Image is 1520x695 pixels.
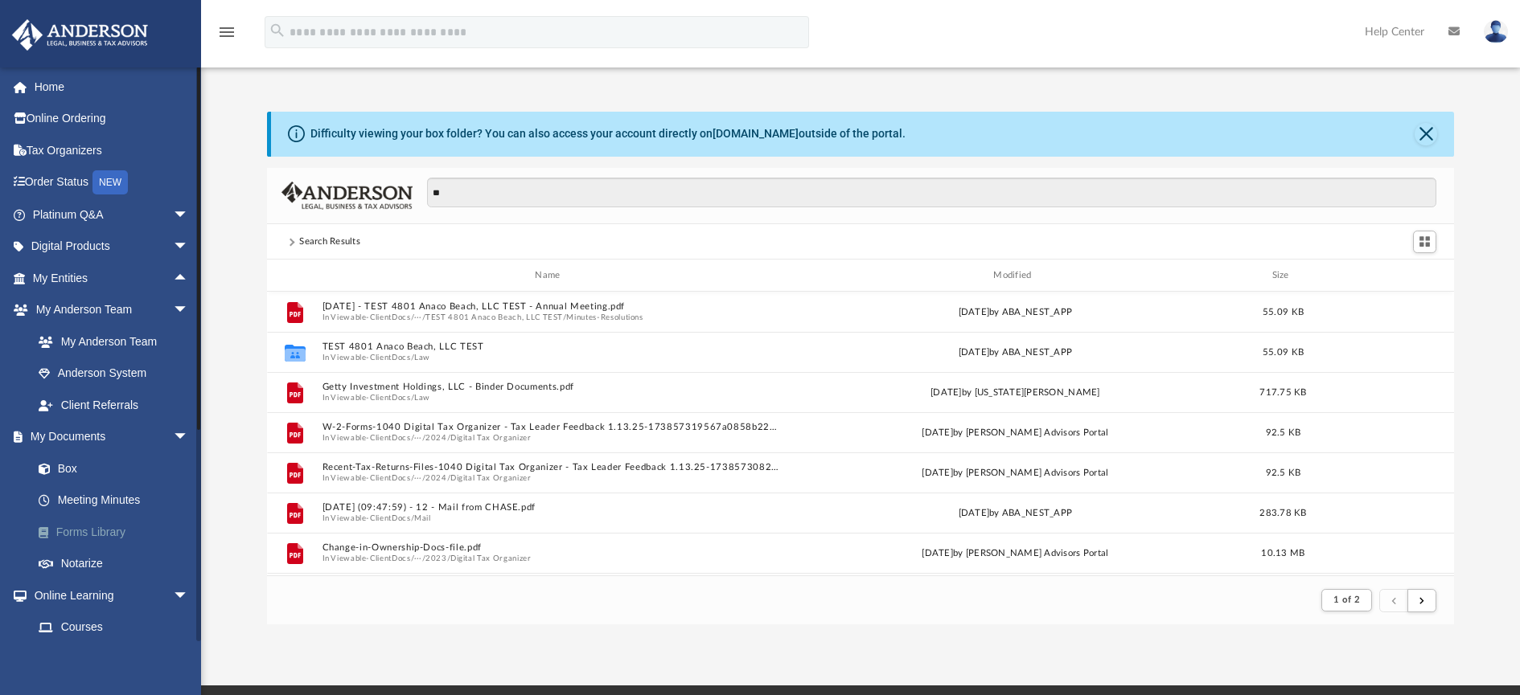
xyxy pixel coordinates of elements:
[787,268,1244,283] div: Modified
[331,554,410,564] button: Viewable-ClientDocs
[322,502,780,513] button: [DATE] (09:47:59) - 12 - Mail from CHASE.pdf
[1333,595,1360,604] span: 1 of 2
[173,294,205,327] span: arrow_drop_down
[322,268,779,283] div: Name
[23,548,213,580] a: Notarize
[450,473,532,484] button: Digital Tax Organizer
[331,353,410,363] button: Viewable-ClientDocs
[414,513,431,524] button: Mail
[411,473,414,484] span: /
[414,554,422,564] button: ···
[422,554,425,564] span: /
[11,294,205,326] a: My Anderson Teamarrow_drop_down
[1259,509,1306,517] span: 283.78 KB
[425,313,563,323] button: TEST 4801 Anaco Beach, LLC TEST
[331,393,410,403] button: Viewable-ClientDocs
[427,178,1436,208] input: Search files and folders
[274,268,314,283] div: id
[425,554,447,564] button: 2023
[11,71,213,103] a: Home
[1322,268,1435,283] div: id
[173,421,205,454] span: arrow_drop_down
[787,305,1244,320] div: [DATE] by ABA_NEST_APP
[411,554,414,564] span: /
[1263,348,1304,357] span: 55.09 KB
[322,433,780,444] span: In
[217,22,236,42] i: menu
[425,473,447,484] button: 2024
[447,433,450,444] span: /
[11,579,205,611] a: Online Learningarrow_drop_down
[331,433,410,444] button: Viewable-ClientDocs
[1251,268,1316,283] div: Size
[322,301,780,312] button: [DATE] - TEST 4801 Anaco Beach, LLC TEST - Annual Meeting.pdf
[414,313,422,323] button: ···
[787,386,1244,400] div: [DATE] by [US_STATE][PERSON_NAME]
[322,313,780,323] span: In
[23,484,213,517] a: Meeting Minutes
[331,513,410,524] button: Viewable-ClientDocs
[1261,549,1304,558] span: 10.13 MB
[414,353,430,363] button: Law
[411,393,414,403] span: /
[23,452,205,484] a: Box
[787,466,1244,480] div: [DATE] by [PERSON_NAME] Advisors Portal
[414,473,422,484] button: ···
[299,235,360,249] div: Search Results
[1415,123,1437,145] button: Close
[331,313,410,323] button: Viewable-ClientDocs
[450,433,532,444] button: Digital Tax Organizer
[422,313,425,323] span: /
[173,262,205,295] span: arrow_drop_up
[23,516,213,548] a: Forms Library
[11,262,213,294] a: My Entitiesarrow_drop_up
[322,353,780,363] span: In
[787,506,1244,521] div: [DATE] by ABA_NEST_APP
[322,422,780,432] button: W-2-Forms-1040 Digital Tax Organizer - Tax Leader Feedback 1.13.25-173857319567a0858b22d7f.pdf
[322,341,780,352] button: TEST 4801 Anaco Beach, LLC TEST
[310,125,906,142] div: Difficulty viewing your box folder? You can also access your account directly on outside of the p...
[173,198,205,231] span: arrow_drop_down
[269,22,286,39] i: search
[414,433,422,444] button: ···
[713,127,799,140] a: [DOMAIN_NAME]
[422,433,425,444] span: /
[173,579,205,612] span: arrow_drop_down
[173,231,205,264] span: arrow_drop_down
[322,473,780,484] span: In
[1484,20,1508,43] img: User Pic
[411,433,414,444] span: /
[23,611,205,644] a: Courses
[23,358,205,390] a: Anderson System
[787,546,1244,561] div: [DATE] by [PERSON_NAME] Advisors Portal
[425,433,447,444] button: 2024
[414,393,430,403] button: Law
[787,426,1244,440] div: [DATE] by [PERSON_NAME] Advisors Portal
[411,313,414,323] span: /
[322,382,780,392] button: Getty Investment Holdings, LLC - Binder Documents.pdf
[11,134,213,166] a: Tax Organizers
[447,473,450,484] span: /
[23,325,197,358] a: My Anderson Team
[322,513,780,524] span: In
[447,554,450,564] span: /
[411,513,414,524] span: /
[322,462,780,472] button: Recent-Tax-Returns-Files-1040 Digital Tax Organizer - Tax Leader Feedback 1.13.25-173857308267a08...
[322,393,780,403] span: In
[267,292,1454,575] div: grid
[11,198,213,231] a: Platinum Q&Aarrow_drop_down
[92,170,128,194] div: NEW
[11,166,213,199] a: Order StatusNEW
[322,554,780,564] span: In
[331,473,410,484] button: Viewable-ClientDocs
[1413,231,1437,253] button: Switch to Grid View
[11,421,213,453] a: My Documentsarrow_drop_down
[1259,388,1306,397] span: 717.75 KB
[411,353,414,363] span: /
[1266,468,1301,477] span: 92.5 KB
[787,345,1244,360] div: [DATE] by ABA_NEST_APP
[23,389,205,421] a: Client Referrals
[322,542,780,553] button: Change-in-Ownership-Docs-file.pdf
